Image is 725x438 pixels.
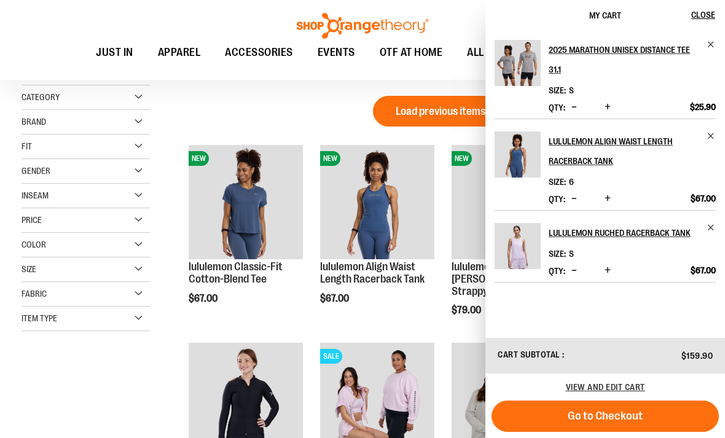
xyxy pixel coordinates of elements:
[566,382,645,392] a: View and edit cart
[549,177,566,187] dt: Size
[495,131,541,186] a: lululemon Align Waist Length Racerback Tank
[569,85,574,95] span: S
[568,193,580,205] button: Decrease product quantity
[22,92,60,102] span: Category
[569,177,574,187] span: 6
[314,139,441,335] div: product
[495,210,716,283] li: Product
[568,409,643,423] span: Go to Checkout
[225,39,293,66] span: ACCESSORIES
[22,240,46,249] span: Color
[549,85,566,95] dt: Size
[681,351,713,361] span: $159.90
[189,293,219,304] span: $67.00
[320,293,351,304] span: $67.00
[373,96,508,127] button: Load previous items
[320,260,425,285] a: lululemon Align Waist Length Racerback Tank
[707,131,716,141] a: Remove item
[320,349,342,364] span: SALE
[602,265,614,277] button: Increase product quantity
[495,223,541,277] a: lululemon Ruched Racerback Tank
[568,265,580,277] button: Decrease product quantity
[380,39,443,66] span: OTF AT HOME
[452,305,483,316] span: $79.00
[549,131,716,171] a: lululemon Align Waist Length Racerback Tank
[295,13,430,39] img: Shop Orangetheory
[22,190,49,200] span: Inseam
[189,260,283,285] a: lululemon Classic-Fit Cotton-Blend Tee
[569,249,574,259] span: S
[452,145,566,261] a: lululemon Wunder Train Strappy TankNEW
[189,145,303,259] img: lululemon Classic-Fit Cotton-Blend Tee
[495,40,716,119] li: Product
[589,10,621,20] span: My Cart
[452,151,472,166] span: NEW
[549,266,565,276] label: Qty
[320,151,340,166] span: NEW
[707,223,716,232] a: Remove item
[549,223,699,243] h2: lululemon Ruched Racerback Tank
[22,289,47,299] span: Fabric
[602,101,614,114] button: Increase product quantity
[22,215,42,225] span: Price
[396,105,485,117] span: Load previous items
[549,40,716,79] a: 2025 Marathon Unisex Distance Tee 31.1
[320,145,434,261] a: lululemon Align Waist Length Racerback TankNEW
[22,166,50,176] span: Gender
[549,223,716,243] a: lululemon Ruched Racerback Tank
[498,350,560,359] span: Cart Subtotal
[182,139,309,335] div: product
[549,131,699,171] h2: lululemon Align Waist Length Racerback Tank
[691,10,715,20] span: Close
[568,101,580,114] button: Decrease product quantity
[602,193,614,205] button: Increase product quantity
[549,194,565,204] label: Qty
[452,145,566,259] img: lululemon Wunder Train Strappy Tank
[495,223,541,269] img: lululemon Ruched Racerback Tank
[495,40,541,86] img: 2025 Marathon Unisex Distance Tee 31.1
[492,401,719,432] button: Go to Checkout
[318,39,355,66] span: EVENTS
[189,145,303,261] a: lululemon Classic-Fit Cotton-Blend TeeNEW
[22,141,32,151] span: Fit
[467,39,532,66] span: ALL OUT SALE
[495,131,541,178] img: lululemon Align Waist Length Racerback Tank
[96,39,133,66] span: JUST IN
[452,260,550,297] a: lululemon [PERSON_NAME] Train Strappy Tank
[495,119,716,210] li: Product
[691,193,716,204] span: $67.00
[707,40,716,49] a: Remove item
[22,117,46,127] span: Brand
[495,40,541,94] a: 2025 Marathon Unisex Distance Tee 31.1
[22,313,57,323] span: Item Type
[22,264,36,274] span: Size
[549,249,566,259] dt: Size
[445,139,572,347] div: product
[320,145,434,259] img: lululemon Align Waist Length Racerback Tank
[189,151,209,166] span: NEW
[549,40,699,79] h2: 2025 Marathon Unisex Distance Tee 31.1
[158,39,201,66] span: APPAREL
[549,103,565,112] label: Qty
[690,101,716,112] span: $25.90
[691,265,716,276] span: $67.00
